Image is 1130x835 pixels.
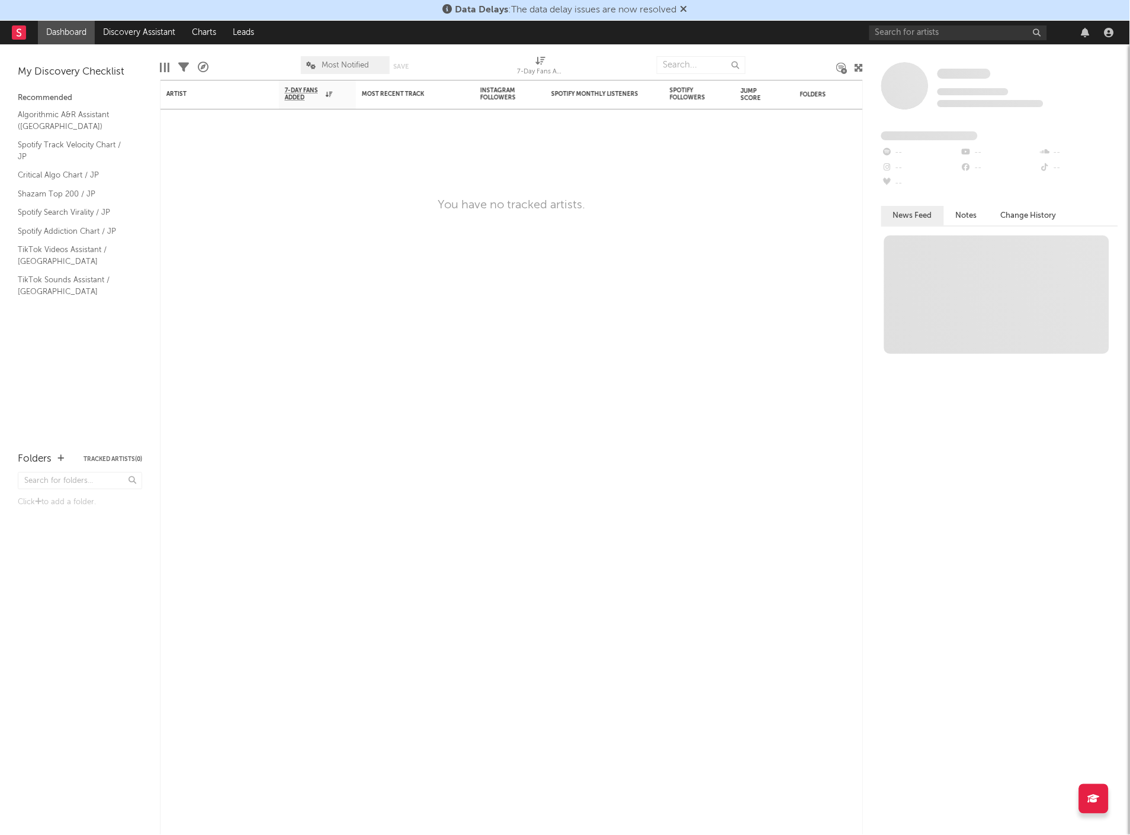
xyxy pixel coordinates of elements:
span: Tracking Since: [DATE] [938,88,1009,95]
a: TikTok Videos Assistant / [GEOGRAPHIC_DATA] [18,243,130,267]
a: Critical Algo Chart / JP [18,169,130,182]
button: News Feed [881,206,944,225]
a: Leads [224,21,262,44]
div: 7-Day Fans Added (7-Day Fans Added) [517,65,564,79]
a: TikTok Sounds Assistant / [GEOGRAPHIC_DATA] [18,273,130,298]
a: Dashboard [38,21,95,44]
div: Filters [178,50,189,85]
button: Tracked Artists(0) [84,456,142,462]
a: Some Artist [938,68,991,80]
a: Algorithmic A&R Assistant ([GEOGRAPHIC_DATA]) [18,108,130,133]
div: -- [881,176,960,191]
div: -- [960,145,1039,160]
div: Edit Columns [160,50,169,85]
a: Discovery Assistant [95,21,184,44]
span: Fans Added by Platform [881,131,978,140]
a: Spotify Addiction Chart / JP [18,225,130,238]
div: Spotify Followers [670,87,711,101]
div: Most Recent Track [362,91,451,98]
div: -- [1039,145,1118,160]
span: Dismiss [680,5,688,15]
span: Data Delays [455,5,509,15]
div: 7-Day Fans Added (7-Day Fans Added) [517,50,564,85]
input: Search... [657,56,746,74]
input: Search for artists [869,25,1047,40]
div: Folders [800,91,889,98]
div: -- [1039,160,1118,176]
div: My Discovery Checklist [18,65,142,79]
div: Recommended [18,91,142,105]
span: 7-Day Fans Added [285,87,323,101]
input: Search for folders... [18,472,142,489]
div: You have no tracked artists. [438,198,586,212]
a: Charts [184,21,224,44]
span: Some Artist [938,69,991,79]
button: Save [394,63,409,70]
span: : The data delay issues are now resolved [455,5,677,15]
a: Shazam Top 200 / JP [18,188,130,201]
div: -- [881,145,960,160]
div: A&R Pipeline [198,50,208,85]
div: Instagram Followers [480,87,522,101]
div: -- [960,160,1039,176]
span: 0 fans last week [938,100,1044,107]
div: Folders [18,452,52,466]
div: Jump Score [741,88,771,102]
button: Notes [944,206,989,225]
div: Spotify Monthly Listeners [551,91,640,98]
div: Click to add a folder. [18,495,142,510]
div: Artist [166,91,255,98]
a: Spotify Search Virality / JP [18,206,130,219]
a: Spotify Track Velocity Chart / JP [18,138,130,163]
span: Most Notified [322,62,370,69]
button: Change History [989,206,1068,225]
div: -- [881,160,960,176]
